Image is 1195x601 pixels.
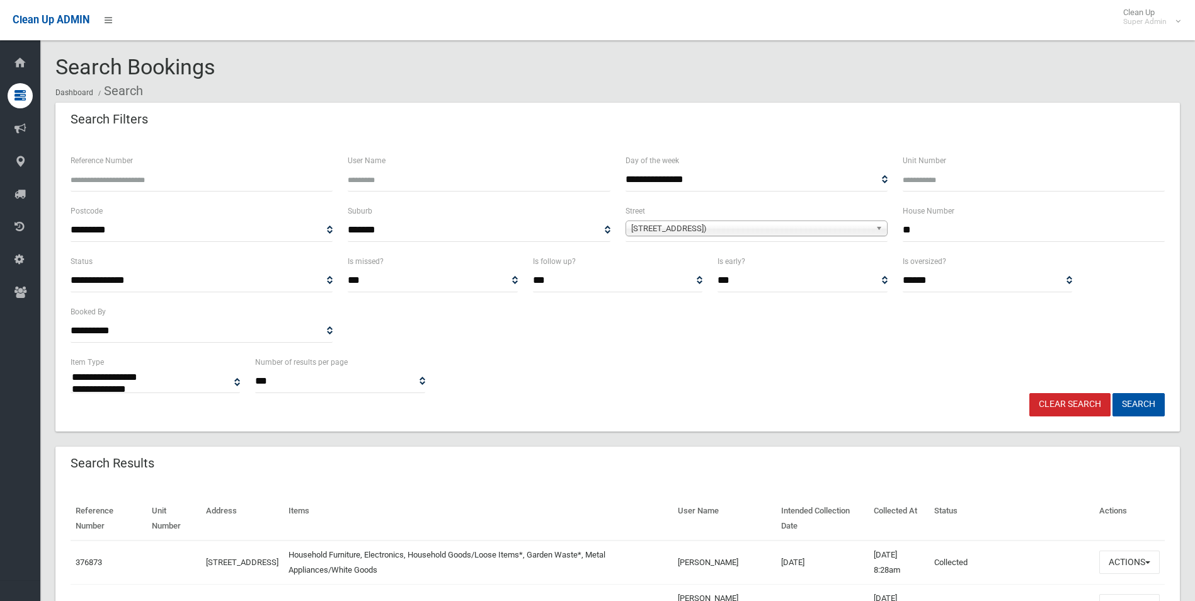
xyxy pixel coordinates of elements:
[348,204,372,218] label: Suburb
[71,355,104,369] label: Item Type
[929,541,1094,585] td: Collected
[71,305,106,319] label: Booked By
[1099,551,1160,574] button: Actions
[206,558,278,567] a: [STREET_ADDRESS]
[71,497,147,541] th: Reference Number
[283,497,673,541] th: Items
[55,107,163,132] header: Search Filters
[348,255,384,268] label: Is missed?
[776,541,869,585] td: [DATE]
[626,154,679,168] label: Day of the week
[1117,8,1179,26] span: Clean Up
[533,255,576,268] label: Is follow up?
[283,541,673,585] td: Household Furniture, Electronics, Household Goods/Loose Items*, Garden Waste*, Metal Appliances/W...
[869,541,929,585] td: [DATE] 8:28am
[201,497,283,541] th: Address
[1029,393,1111,416] a: Clear Search
[903,255,946,268] label: Is oversized?
[71,154,133,168] label: Reference Number
[718,255,745,268] label: Is early?
[1123,17,1167,26] small: Super Admin
[1094,497,1165,541] th: Actions
[55,88,93,97] a: Dashboard
[95,79,143,103] li: Search
[673,541,775,585] td: [PERSON_NAME]
[55,54,215,79] span: Search Bookings
[673,497,775,541] th: User Name
[929,497,1094,541] th: Status
[869,497,929,541] th: Collected At
[626,204,645,218] label: Street
[348,154,386,168] label: User Name
[903,154,946,168] label: Unit Number
[13,14,89,26] span: Clean Up ADMIN
[776,497,869,541] th: Intended Collection Date
[631,221,871,236] span: [STREET_ADDRESS])
[255,355,348,369] label: Number of results per page
[71,255,93,268] label: Status
[71,204,103,218] label: Postcode
[55,451,169,476] header: Search Results
[903,204,954,218] label: House Number
[147,497,201,541] th: Unit Number
[1112,393,1165,416] button: Search
[76,558,102,567] a: 376873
